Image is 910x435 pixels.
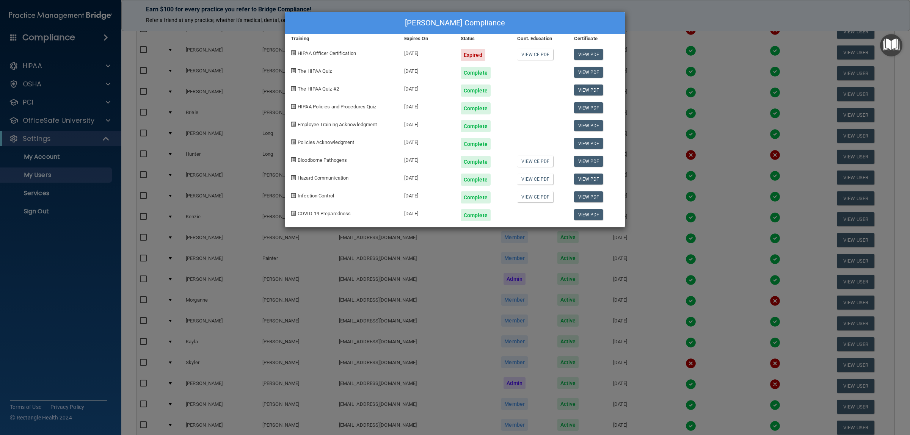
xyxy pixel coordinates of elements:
[285,34,399,43] div: Training
[399,34,455,43] div: Expires On
[574,209,603,220] a: View PDF
[399,79,455,97] div: [DATE]
[880,34,902,56] button: Open Resource Center
[517,156,553,167] a: View CE PDF
[517,49,553,60] a: View CE PDF
[461,67,491,79] div: Complete
[298,211,351,216] span: COVID-19 Preparedness
[574,120,603,131] a: View PDF
[298,139,354,145] span: Policies Acknowledgment
[461,174,491,186] div: Complete
[461,191,491,203] div: Complete
[298,193,334,199] span: Infection Control
[574,67,603,78] a: View PDF
[399,97,455,114] div: [DATE]
[517,174,553,185] a: View CE PDF
[461,49,485,61] div: Expired
[461,120,491,132] div: Complete
[517,191,553,202] a: View CE PDF
[461,209,491,221] div: Complete
[461,156,491,168] div: Complete
[574,174,603,185] a: View PDF
[298,122,377,127] span: Employee Training Acknowledgment
[399,186,455,203] div: [DATE]
[574,138,603,149] a: View PDF
[574,84,603,95] a: View PDF
[461,102,491,114] div: Complete
[511,34,568,43] div: Cont. Education
[298,86,339,92] span: The HIPAA Quiz #2
[399,43,455,61] div: [DATE]
[461,138,491,150] div: Complete
[298,68,332,74] span: The HIPAA Quiz
[399,203,455,221] div: [DATE]
[574,156,603,167] a: View PDF
[461,84,491,97] div: Complete
[298,104,376,110] span: HIPAA Policies and Procedures Quiz
[399,114,455,132] div: [DATE]
[285,12,625,34] div: [PERSON_NAME] Compliance
[455,34,511,43] div: Status
[399,168,455,186] div: [DATE]
[399,61,455,79] div: [DATE]
[298,157,347,163] span: Bloodborne Pathogens
[399,150,455,168] div: [DATE]
[399,132,455,150] div: [DATE]
[298,175,348,181] span: Hazard Communication
[574,102,603,113] a: View PDF
[574,49,603,60] a: View PDF
[298,50,356,56] span: HIPAA Officer Certification
[574,191,603,202] a: View PDF
[568,34,625,43] div: Certificate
